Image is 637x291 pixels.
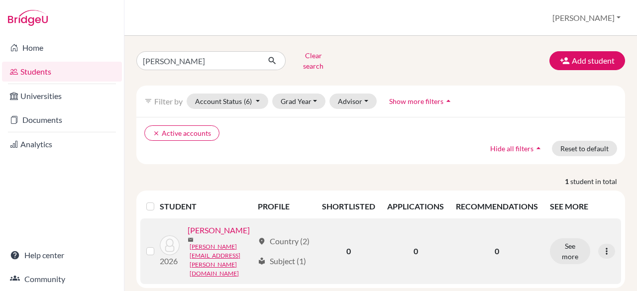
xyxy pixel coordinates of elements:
[381,194,450,218] th: APPLICATIONS
[153,130,160,137] i: clear
[258,257,266,265] span: local_library
[533,143,543,153] i: arrow_drop_up
[188,237,194,243] span: mail
[286,48,341,74] button: Clear search
[136,51,260,70] input: Find student by name...
[2,86,122,106] a: Universities
[2,38,122,58] a: Home
[548,8,625,27] button: [PERSON_NAME]
[570,176,625,187] span: student in total
[258,235,310,247] div: Country (2)
[188,224,250,236] a: [PERSON_NAME]
[316,194,381,218] th: SHORTLISTED
[2,134,122,154] a: Analytics
[8,10,48,26] img: Bridge-U
[160,194,252,218] th: STUDENT
[144,97,152,105] i: filter_list
[144,125,219,141] button: clearActive accounts
[550,238,590,264] button: See more
[316,218,381,284] td: 0
[389,97,443,105] span: Show more filters
[190,242,253,278] a: [PERSON_NAME][EMAIL_ADDRESS][PERSON_NAME][DOMAIN_NAME]
[552,141,617,156] button: Reset to default
[252,194,316,218] th: PROFILE
[565,176,570,187] strong: 1
[160,235,180,255] img: Sulava, Elene
[549,51,625,70] button: Add student
[2,110,122,130] a: Documents
[160,255,180,267] p: 2026
[2,245,122,265] a: Help center
[443,96,453,106] i: arrow_drop_up
[456,245,538,257] p: 0
[329,94,377,109] button: Advisor
[482,141,552,156] button: Hide all filtersarrow_drop_up
[2,62,122,82] a: Students
[272,94,326,109] button: Grad Year
[544,194,621,218] th: SEE MORE
[244,97,252,105] span: (6)
[187,94,268,109] button: Account Status(6)
[258,255,306,267] div: Subject (1)
[381,218,450,284] td: 0
[381,94,462,109] button: Show more filtersarrow_drop_up
[490,144,533,153] span: Hide all filters
[2,269,122,289] a: Community
[154,97,183,106] span: Filter by
[450,194,544,218] th: RECOMMENDATIONS
[258,237,266,245] span: location_on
